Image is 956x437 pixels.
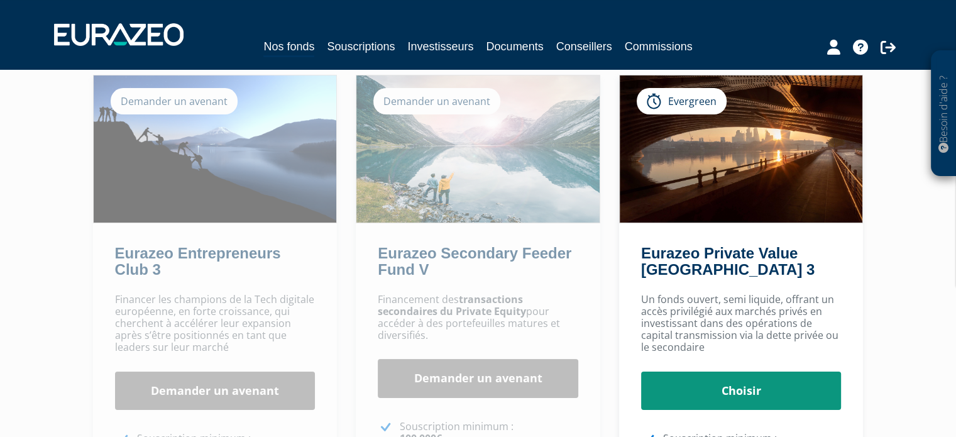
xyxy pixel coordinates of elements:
[625,38,693,55] a: Commissions
[115,372,316,411] a: Demander un avenant
[378,359,578,398] a: Demander un avenant
[54,23,184,46] img: 1732889491-logotype_eurazeo_blanc_rvb.png
[637,88,727,114] div: Evergreen
[111,88,238,114] div: Demander un avenant
[327,38,395,55] a: Souscriptions
[937,57,951,170] p: Besoin d'aide ?
[486,38,544,55] a: Documents
[378,294,578,342] p: Financement des pour accéder à des portefeuilles matures et diversifiés.
[556,38,612,55] a: Conseillers
[115,245,281,278] a: Eurazeo Entrepreneurs Club 3
[620,75,863,223] img: Eurazeo Private Value Europe 3
[263,38,314,57] a: Nos fonds
[356,75,600,223] img: Eurazeo Secondary Feeder Fund V
[407,38,473,55] a: Investisseurs
[378,292,526,318] strong: transactions secondaires du Private Equity
[641,372,842,411] a: Choisir
[94,75,337,223] img: Eurazeo Entrepreneurs Club 3
[641,294,842,354] p: Un fonds ouvert, semi liquide, offrant un accès privilégié aux marchés privés en investissant dan...
[373,88,500,114] div: Demander un avenant
[641,245,815,278] a: Eurazeo Private Value [GEOGRAPHIC_DATA] 3
[378,245,571,278] a: Eurazeo Secondary Feeder Fund V
[115,294,316,354] p: Financer les champions de la Tech digitale européenne, en forte croissance, qui cherchent à accél...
